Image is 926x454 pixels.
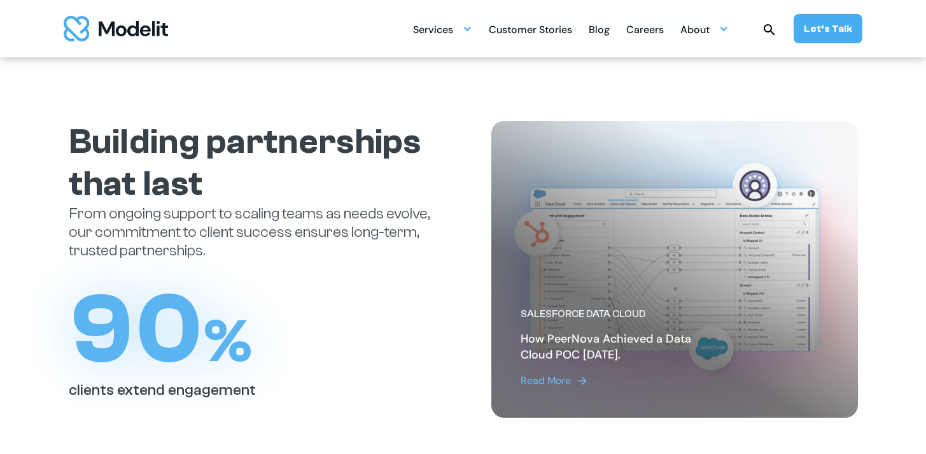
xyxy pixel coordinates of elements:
[204,307,252,376] span: %
[69,381,256,400] h2: clients extend engagement
[69,205,435,260] p: From ongoing support to scaling teams as needs evolve, our commitment to client success ensures l...
[413,17,472,41] div: Services
[576,374,589,387] img: arrow
[680,17,729,41] div: About
[589,18,610,43] div: Blog
[521,331,725,363] h2: How PeerNova Achieved a Data Cloud POC [DATE].
[69,280,253,379] h1: 90
[521,308,725,321] div: Salesforce Data Cloud
[69,121,435,205] h1: Building partnerships that last
[64,16,168,41] a: home
[804,22,852,36] div: Let’s Talk
[626,17,664,41] a: Careers
[626,18,664,43] div: Careers
[794,14,862,43] a: Let’s Talk
[521,373,725,388] a: Read More
[413,18,453,43] div: Services
[489,17,572,41] a: Customer Stories
[521,373,571,388] div: Read More
[64,16,168,41] img: modelit logo
[680,18,710,43] div: About
[589,17,610,41] a: Blog
[489,18,572,43] div: Customer Stories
